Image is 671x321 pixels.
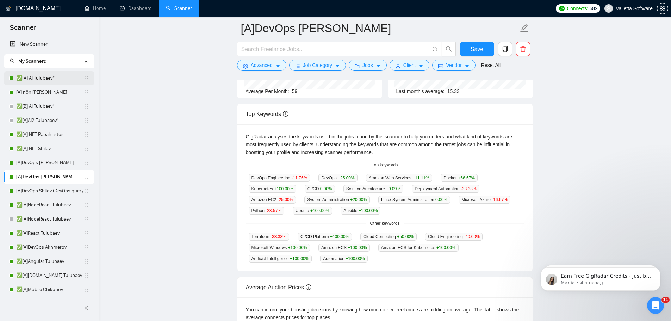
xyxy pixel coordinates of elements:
[647,297,664,314] iframe: Intercom live chat
[359,208,378,213] span: +100.00 %
[292,88,298,94] span: 59
[10,58,46,64] span: My Scanners
[298,233,352,241] span: CI/CD Platform
[530,253,671,302] iframe: Intercom notifications сообщение
[661,297,670,303] span: 11
[249,233,289,241] span: Terraform
[320,186,332,191] span: 0.00 %
[84,304,91,311] span: double-left
[498,46,512,52] span: copy
[378,244,459,252] span: Amazon ECS for Kubernetes
[350,197,367,202] span: +20.00 %
[83,104,89,109] span: holder
[4,212,94,226] li: ✅[A]NodeReact Tulubaev
[346,256,365,261] span: +100.00 %
[330,234,349,239] span: +100.00 %
[4,156,94,170] li: [A]DevOps Akhmerov
[120,5,152,11] a: dashboardDashboard
[16,99,83,113] a: ✅[B] AI Tulubaev*
[4,142,94,156] li: ✅[A].NET Shilov
[425,233,483,241] span: Cloud Engineering
[83,273,89,278] span: holder
[4,37,94,51] li: New Scanner
[559,6,565,11] img: upwork-logo.png
[16,113,83,128] a: ✅[A]AI2 Tulubaeev*
[303,61,332,69] span: Job Category
[10,58,15,63] span: search
[16,212,83,226] a: ✅[A]NodeReact Tulubaev
[246,104,524,124] div: Top Keywords
[16,85,83,99] a: [A] n8n [PERSON_NAME]
[4,240,94,254] li: ✅[A]DevOps Akhmerov
[447,88,460,94] span: 15.33
[293,207,332,215] span: Ubuntu
[442,42,456,56] button: search
[492,197,508,202] span: -16.67 %
[4,254,94,268] li: ✅[A]Angular Tulubaev
[85,5,106,11] a: homeHome
[16,170,83,184] a: [A]DevOps [PERSON_NAME]
[83,160,89,166] span: holder
[83,75,89,81] span: holder
[348,245,367,250] span: +100.00 %
[4,113,94,128] li: ✅[A]AI2 Tulubaeev*
[288,245,307,250] span: +100.00 %
[341,207,380,215] span: Ansible
[320,255,367,263] span: Automation
[433,47,437,51] span: info-circle
[438,63,443,69] span: idcard
[516,46,530,52] span: delete
[292,175,307,180] span: -11.76 %
[459,196,510,204] span: Microsoft Azure
[418,63,423,69] span: caret-down
[412,175,429,180] span: +11.11 %
[657,6,668,11] a: setting
[606,6,611,11] span: user
[246,133,524,156] div: GigRadar analyses the keywords used in the jobs found by this scanner to help you understand what...
[567,5,588,12] span: Connects:
[4,198,94,212] li: ✅[A]NodeReact Tulubaev
[396,63,400,69] span: user
[516,42,530,56] button: delete
[446,61,461,69] span: Vendor
[4,23,42,37] span: Scanner
[520,24,529,33] span: edit
[83,188,89,194] span: holder
[343,185,403,193] span: Solution Architecture
[83,245,89,250] span: holder
[378,196,450,204] span: Linux System Administration
[243,63,248,69] span: setting
[4,170,94,184] li: [A]DevOps Shilov
[304,196,370,204] span: System Administration
[4,71,94,85] li: ✅[A] AI Tulubaev*
[278,197,293,202] span: -25.00 %
[289,60,346,71] button: barsJob Categorycaret-down
[412,185,479,193] span: Deployment Automation
[83,202,89,208] span: holder
[590,5,597,12] span: 682
[16,240,83,254] a: ✅[A]DevOps Akhmerov
[368,162,402,168] span: Top keywords
[249,185,296,193] span: Kubernetes
[16,283,83,297] a: ✅[A]Mobile Chikunov
[481,61,501,69] a: Reset All
[461,186,477,191] span: -33.33 %
[338,175,355,180] span: +25.00 %
[362,61,373,69] span: Jobs
[83,230,89,236] span: holder
[16,156,83,170] a: [A]DevOps [PERSON_NAME]
[376,63,381,69] span: caret-down
[83,89,89,95] span: holder
[83,216,89,222] span: holder
[249,255,312,263] span: Artificial Intelligence
[271,234,286,239] span: -33.33 %
[4,268,94,283] li: ✅[A]Angular.NET Tulubaev
[441,174,478,182] span: Docker
[83,287,89,292] span: holder
[318,174,357,182] span: DevOps
[310,208,329,213] span: +100.00 %
[471,45,483,54] span: Save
